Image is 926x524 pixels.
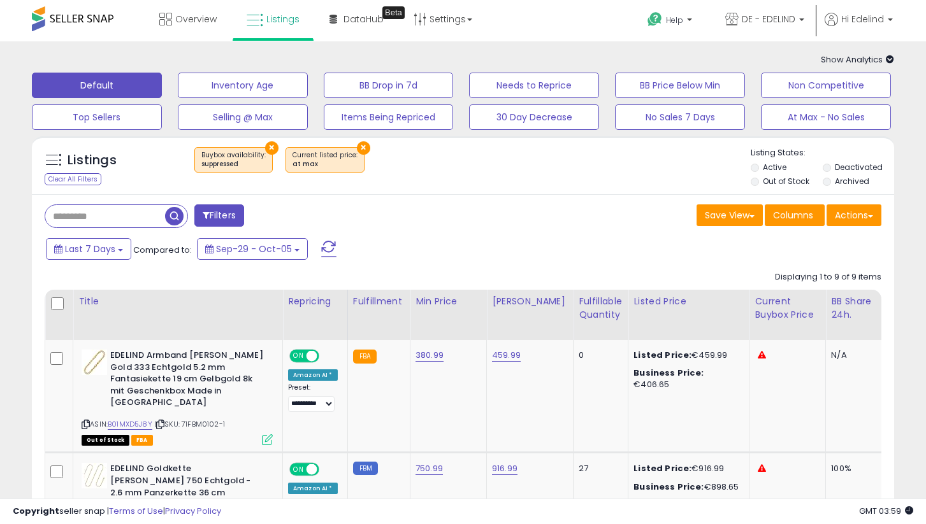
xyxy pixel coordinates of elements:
[324,104,454,130] button: Items Being Repriced
[416,462,443,475] a: 750.99
[579,350,618,361] div: 0
[492,349,521,362] a: 459.99
[65,243,115,255] span: Last 7 Days
[46,238,131,260] button: Last 7 Days
[831,295,878,322] div: BB Share 24h.
[859,505,913,517] span: 2025-10-13 03:59 GMT
[353,462,378,475] small: FBM
[831,463,873,474] div: 100%
[763,176,809,187] label: Out of Stock
[288,295,342,308] div: Repricing
[492,295,568,308] div: [PERSON_NAME]
[32,73,162,98] button: Default
[317,351,338,362] span: OFF
[633,295,744,308] div: Listed Price
[633,349,691,361] b: Listed Price:
[78,295,277,308] div: Title
[416,349,444,362] a: 380.99
[13,505,59,517] strong: Copyright
[201,150,266,169] span: Buybox availability :
[201,160,266,169] div: suppressed
[266,13,300,25] span: Listings
[293,150,358,169] span: Current listed price :
[469,73,599,98] button: Needs to Reprice
[647,11,663,27] i: Get Help
[32,104,162,130] button: Top Sellers
[165,505,221,517] a: Privacy Policy
[382,6,405,19] div: Tooltip anchor
[82,350,273,444] div: ASIN:
[82,435,129,446] span: All listings that are currently out of stock and unavailable for purchase on Amazon
[416,295,481,308] div: Min Price
[178,104,308,130] button: Selling @ Max
[317,464,338,475] span: OFF
[697,204,763,226] button: Save View
[353,350,377,364] small: FBA
[841,13,884,25] span: Hi Edelind
[133,244,192,256] span: Compared to:
[357,141,370,155] button: ×
[633,463,739,474] div: €916.99
[761,73,891,98] button: Non Competitive
[353,295,405,308] div: Fulfillment
[68,152,117,169] h5: Listings
[827,204,881,226] button: Actions
[579,463,618,474] div: 27
[763,162,786,173] label: Active
[615,73,745,98] button: BB Price Below Min
[835,162,883,173] label: Deactivated
[82,463,107,488] img: 41ugLb7wHkL._SL40_.jpg
[761,104,891,130] button: At Max - No Sales
[831,350,873,361] div: N/A
[344,13,384,25] span: DataHub
[110,350,265,412] b: EDELIND Armband [PERSON_NAME] Gold 333 Echtgold 5.2 mm Fantasiekette 19 cm Gelbgold 8k mit Gesche...
[288,369,338,381] div: Amazon AI *
[216,243,292,255] span: Sep-29 - Oct-05
[633,481,739,493] div: €898.65
[154,419,225,429] span: | SKU: 71FBM0102-1
[633,367,704,379] b: Business Price:
[666,15,683,25] span: Help
[492,462,517,475] a: 916.99
[108,419,152,430] a: B01MXD5J8Y
[291,351,307,362] span: ON
[821,53,894,66] span: Show Analytics
[175,13,217,25] span: Overview
[13,506,221,518] div: seller snap | |
[835,176,869,187] label: Archived
[82,350,107,375] img: 41oCgKebFWL._SL40_.jpg
[825,13,893,41] a: Hi Edelind
[109,505,163,517] a: Terms of Use
[324,73,454,98] button: BB Drop in 7d
[633,367,739,390] div: €406.65
[637,2,705,41] a: Help
[751,147,894,159] p: Listing States:
[197,238,308,260] button: Sep-29 - Oct-05
[288,383,338,412] div: Preset:
[633,350,739,361] div: €459.99
[755,295,820,322] div: Current Buybox Price
[469,104,599,130] button: 30 Day Decrease
[773,209,813,222] span: Columns
[291,464,307,475] span: ON
[194,204,244,227] button: Filters
[265,141,279,155] button: ×
[288,483,338,494] div: Amazon AI *
[765,204,825,226] button: Columns
[293,160,358,169] div: at max
[742,13,795,25] span: DE - EDELIND
[615,104,745,130] button: No Sales 7 Days
[579,295,623,322] div: Fulfillable Quantity
[633,462,691,474] b: Listed Price:
[131,435,153,446] span: FBA
[775,271,881,283] div: Displaying 1 to 9 of 9 items
[178,73,308,98] button: Inventory Age
[633,481,704,493] b: Business Price:
[45,173,101,185] div: Clear All Filters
